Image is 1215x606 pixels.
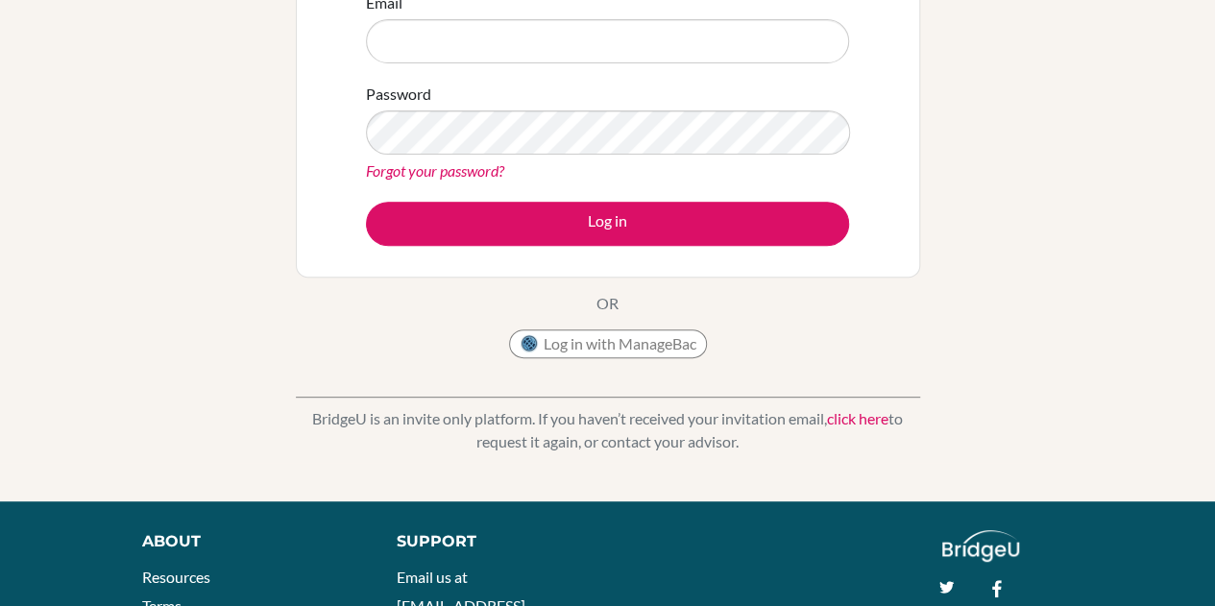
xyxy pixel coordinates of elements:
[366,83,431,106] label: Password
[366,202,849,246] button: Log in
[142,530,353,553] div: About
[397,530,589,553] div: Support
[827,409,888,427] a: click here
[942,530,1020,562] img: logo_white@2x-f4f0deed5e89b7ecb1c2cc34c3e3d731f90f0f143d5ea2071677605dd97b5244.png
[366,161,504,180] a: Forgot your password?
[509,329,707,358] button: Log in with ManageBac
[596,292,619,315] p: OR
[142,568,210,586] a: Resources
[296,407,920,453] p: BridgeU is an invite only platform. If you haven’t received your invitation email, to request it ...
